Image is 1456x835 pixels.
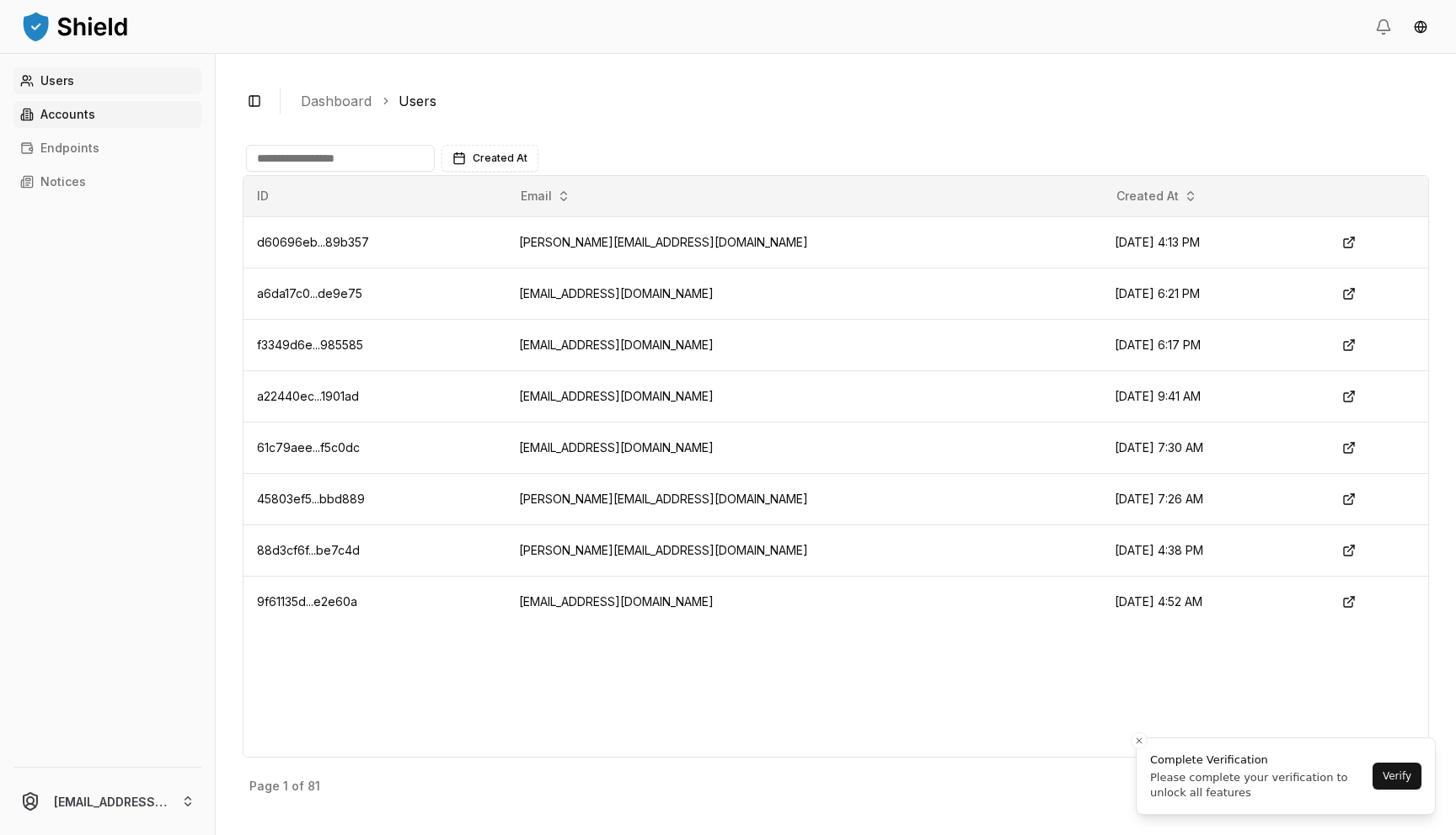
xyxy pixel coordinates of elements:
[257,286,362,300] span: a6da17c0...de9e75
[244,176,506,216] th: ID
[1110,183,1204,210] button: Created At
[1115,594,1202,609] span: [DATE] 4:52 AM
[40,142,99,154] p: Endpoints
[1115,440,1203,455] span: [DATE] 7:30 AM
[283,780,288,792] p: 1
[292,780,304,792] p: of
[40,176,86,188] p: Notices
[20,9,130,43] img: ShieldPay Logo
[506,524,1101,576] td: [PERSON_NAME][EMAIL_ADDRESS][DOMAIN_NAME]
[1115,235,1200,249] span: [DATE] 4:13 PM
[1115,286,1200,300] span: [DATE] 6:21 PM
[1150,752,1368,769] div: Complete Verification
[249,780,280,792] p: Page
[40,109,95,120] p: Accounts
[399,91,436,111] a: Users
[1115,492,1203,506] span: [DATE] 7:26 AM
[506,319,1101,370] td: [EMAIL_ADDRESS][DOMAIN_NAME]
[257,492,365,506] span: 45803ef5...bbd889
[308,780,320,792] p: 81
[7,774,208,828] button: [EMAIL_ADDRESS][DOMAIN_NAME]
[506,268,1101,319] td: [EMAIL_ADDRESS][DOMAIN_NAME]
[257,235,369,249] span: d60696eb...89b357
[506,576,1101,627] td: [EMAIL_ADDRESS][DOMAIN_NAME]
[54,793,168,811] p: [EMAIL_ADDRESS][DOMAIN_NAME]
[506,422,1101,473] td: [EMAIL_ADDRESS][DOMAIN_NAME]
[257,338,363,352] span: f3349d6e...985585
[473,152,527,165] span: Created At
[257,543,360,557] span: 88d3cf6f...be7c4d
[13,135,201,162] a: Endpoints
[13,168,201,195] a: Notices
[13,67,201,94] a: Users
[1373,763,1421,790] button: Verify
[301,91,372,111] a: Dashboard
[1131,732,1148,749] button: Close toast
[1115,543,1203,557] span: [DATE] 4:38 PM
[506,473,1101,524] td: [PERSON_NAME][EMAIL_ADDRESS][DOMAIN_NAME]
[13,101,201,128] a: Accounts
[301,91,1416,111] nav: breadcrumb
[1150,770,1368,800] div: Please complete your verification to unlock all features
[1115,338,1201,352] span: [DATE] 6:17 PM
[1115,389,1201,403] span: [DATE] 9:41 AM
[442,145,538,172] button: Created At
[257,389,359,403] span: a22440ec...1901ad
[506,216,1101,268] td: [PERSON_NAME][EMAIL_ADDRESS][DOMAIN_NAME]
[40,75,74,87] p: Users
[257,594,357,609] span: 9f61135d...e2e60a
[506,370,1101,422] td: [EMAIL_ADDRESS][DOMAIN_NAME]
[257,440,360,455] span: 61c79aee...f5c0dc
[514,183,577,210] button: Email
